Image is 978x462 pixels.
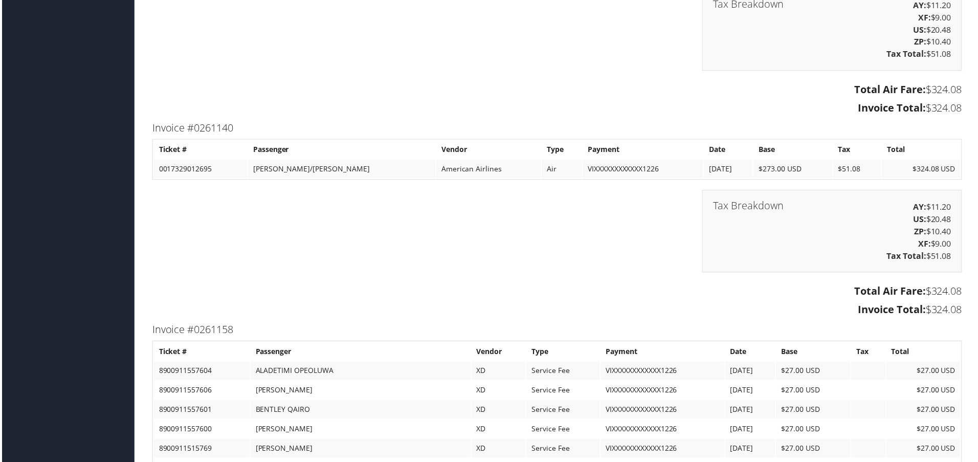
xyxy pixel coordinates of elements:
td: VIXXXXXXXXXXXX1226 [602,383,725,401]
td: BENTLEY QAIRO [250,402,471,421]
td: 8900911515769 [152,441,249,459]
td: 8900911557600 [152,422,249,440]
td: [DATE] [726,363,776,382]
th: Ticket # [152,141,246,160]
th: Total [888,344,963,362]
h3: $324.08 [151,83,964,97]
strong: ZP: [916,36,928,48]
td: 8900911557604 [152,363,249,382]
td: XD [472,402,526,421]
strong: AY: [915,202,928,213]
h3: Invoice #0261140 [151,121,964,136]
td: $51.08 [835,161,883,179]
td: XD [472,422,526,440]
td: XD [472,383,526,401]
strong: Total Air Fare: [856,285,928,299]
td: VIXXXXXXXXXXXX1226 [602,363,725,382]
td: $27.00 USD [888,363,963,382]
strong: US: [915,214,928,226]
th: Total [884,141,963,160]
td: $324.08 USD [884,161,963,179]
strong: Tax Total: [888,251,928,262]
h3: $324.08 [151,304,964,318]
strong: Total Air Fare: [856,83,928,97]
th: Date [726,344,776,362]
th: Vendor [436,141,541,160]
td: Service Fee [527,383,601,401]
td: $27.00 USD [777,363,852,382]
strong: Tax Total: [888,49,928,60]
th: Base [755,141,834,160]
strong: Invoice Total: [860,101,928,115]
th: Payment [583,141,704,160]
th: Date [705,141,754,160]
td: 8900911557606 [152,383,249,401]
h3: $324.08 [151,285,964,300]
strong: US: [915,24,928,35]
strong: Invoice Total: [860,304,928,318]
td: $273.00 USD [755,161,834,179]
td: [PERSON_NAME] [250,383,471,401]
td: $27.00 USD [777,441,852,459]
td: [DATE] [726,383,776,401]
td: Air [542,161,582,179]
td: $27.00 USD [777,383,852,401]
th: Passenger [250,344,471,362]
strong: ZP: [916,227,928,238]
td: Service Fee [527,363,601,382]
td: $27.00 USD [777,422,852,440]
td: [PERSON_NAME] [250,441,471,459]
td: $27.00 USD [888,441,963,459]
td: 8900911557601 [152,402,249,421]
th: Ticket # [152,344,249,362]
td: [PERSON_NAME]/[PERSON_NAME] [247,161,435,179]
td: VIXXXXXXXXXXXX1226 [583,161,704,179]
td: [PERSON_NAME] [250,422,471,440]
th: Passenger [247,141,435,160]
th: Tax [853,344,887,362]
td: $27.00 USD [888,383,963,401]
strong: XF: [920,239,933,250]
th: Vendor [472,344,526,362]
td: Service Fee [527,422,601,440]
td: $27.00 USD [777,402,852,421]
h3: Tax Breakdown [714,202,785,212]
td: [DATE] [726,422,776,440]
td: $27.00 USD [888,422,963,440]
td: VIXXXXXXXXXXXX1226 [602,422,725,440]
td: [DATE] [726,402,776,421]
td: American Airlines [436,161,541,179]
td: [DATE] [705,161,754,179]
td: XD [472,441,526,459]
th: Type [527,344,601,362]
td: VIXXXXXXXXXXXX1226 [602,441,725,459]
h3: $324.08 [151,101,964,116]
td: $27.00 USD [888,402,963,421]
th: Type [542,141,582,160]
td: Service Fee [527,402,601,421]
td: ALADETIMI OPEOLUWA [250,363,471,382]
h3: Invoice #0261158 [151,324,964,338]
th: Tax [835,141,883,160]
div: $11.20 $20.48 $10.40 $9.00 $51.08 [703,191,964,274]
td: [DATE] [726,441,776,459]
td: VIXXXXXXXXXXXX1226 [602,402,725,421]
td: 0017329012695 [152,161,246,179]
strong: XF: [920,12,933,23]
th: Payment [602,344,725,362]
td: XD [472,363,526,382]
td: Service Fee [527,441,601,459]
th: Base [777,344,852,362]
